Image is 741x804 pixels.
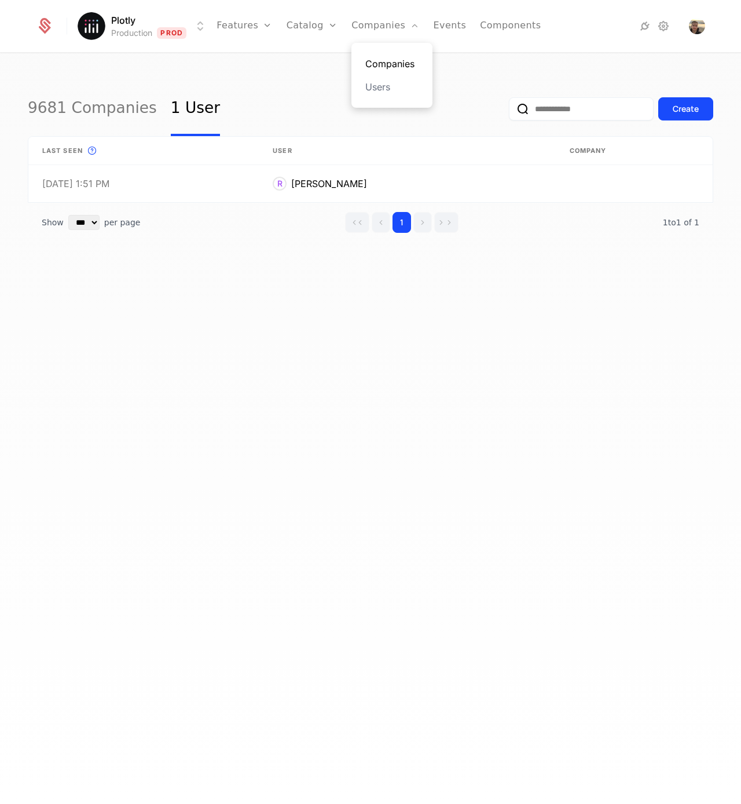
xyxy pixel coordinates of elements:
[663,218,694,227] span: 1 to 1 of
[365,80,419,94] a: Users
[689,18,705,34] button: Open user button
[345,212,458,233] div: Page navigation
[81,13,207,39] button: Select environment
[434,212,458,233] button: Go to last page
[392,212,411,233] button: Go to page 1
[656,19,670,33] a: Settings
[111,13,135,27] span: Plotly
[673,103,699,115] div: Create
[365,57,419,71] a: Companies
[28,203,713,242] div: Table pagination
[157,27,186,39] span: Prod
[68,215,100,230] select: Select page size
[638,19,652,33] a: Integrations
[42,217,64,228] span: Show
[663,218,699,227] span: 1
[171,82,220,136] a: 1 User
[28,82,157,136] a: 9681 Companies
[111,27,152,39] div: Production
[372,212,390,233] button: Go to previous page
[345,212,369,233] button: Go to first page
[556,137,713,165] th: Company
[42,146,83,156] span: Last seen
[658,97,713,120] button: Create
[104,217,141,228] span: per page
[689,18,705,34] img: Chris P
[413,212,432,233] button: Go to next page
[78,12,105,40] img: Plotly
[259,137,555,165] th: User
